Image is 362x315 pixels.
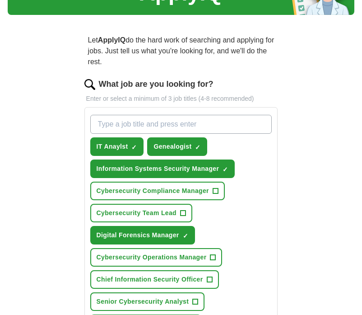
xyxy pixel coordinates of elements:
button: Cybersecurity Team Lead [90,204,192,222]
span: ✓ [131,144,137,151]
label: What job are you looking for? [99,78,213,90]
span: ✓ [223,166,228,173]
span: Cybersecurity Compliance Manager [97,186,209,196]
button: Information Systems Security Manager✓ [90,160,235,178]
button: IT Anaylst✓ [90,137,144,156]
span: IT Anaylst [97,142,128,151]
input: Type a job title and press enter [90,115,272,134]
span: Digital Forensics Manager [97,230,179,240]
span: Cybersecurity Operations Manager [97,253,207,262]
button: Cybersecurity Operations Manager [90,248,223,267]
p: Enter or select a minimum of 3 job titles (4-8 recommended) [84,94,278,103]
span: Chief Information Security Officer [97,275,203,284]
button: Digital Forensics Manager✓ [90,226,195,244]
strong: ApplyIQ [98,36,125,44]
button: Genealogist✓ [147,137,207,156]
span: Senior Cybersecurity Analyst [97,297,189,306]
span: Information Systems Security Manager [97,164,219,174]
button: Senior Cybersecurity Analyst [90,292,205,311]
img: search.png [84,79,95,90]
button: Chief Information Security Officer [90,270,219,289]
span: ✓ [195,144,200,151]
button: Cybersecurity Compliance Manager [90,182,225,200]
p: Let do the hard work of searching and applying for jobs. Just tell us what you're looking for, an... [84,31,278,71]
span: ✓ [183,232,188,240]
span: Genealogist [153,142,191,151]
span: Cybersecurity Team Lead [97,208,176,218]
